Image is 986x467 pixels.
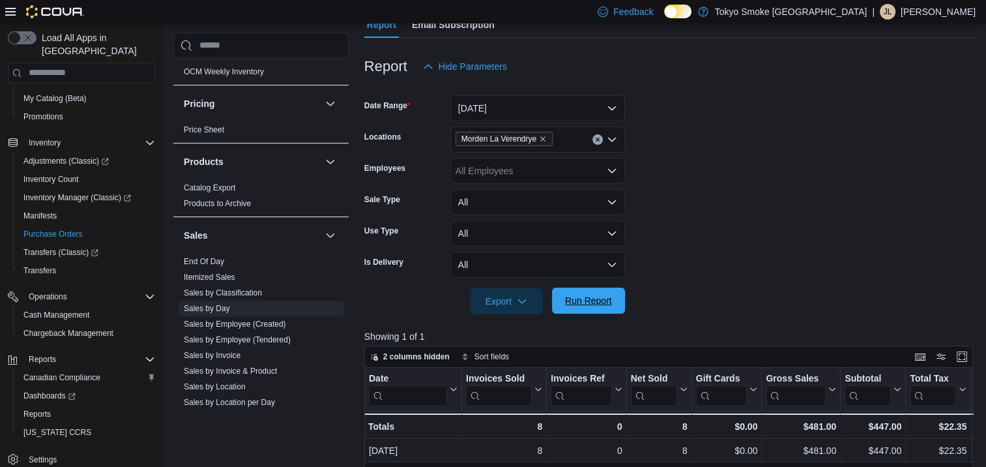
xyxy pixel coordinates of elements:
[184,125,224,134] a: Price Sheet
[29,292,67,302] span: Operations
[3,288,160,306] button: Operations
[18,208,155,224] span: Manifests
[630,372,676,406] div: Net Sold
[607,166,617,176] button: Open list of options
[13,188,160,207] a: Inventory Manager (Classic)
[664,5,691,18] input: Dark Mode
[696,443,758,459] div: $0.00
[23,211,57,221] span: Manifests
[383,352,450,362] span: 2 columns hidden
[418,53,512,80] button: Hide Parameters
[664,18,665,19] span: Dark Mode
[369,372,447,385] div: Date
[23,156,109,166] span: Adjustments (Classic)
[364,163,405,173] label: Employees
[18,109,155,125] span: Promotions
[23,372,100,383] span: Canadian Compliance
[29,354,56,365] span: Reports
[18,370,106,385] a: Canadian Compliance
[184,335,291,345] span: Sales by Employee (Tendered)
[173,64,349,85] div: OCM
[551,372,611,385] div: Invoices Ref
[552,288,625,314] button: Run Report
[184,183,235,193] span: Catalog Export
[184,229,208,242] h3: Sales
[478,288,535,314] span: Export
[13,387,160,405] a: Dashboards
[23,391,76,401] span: Dashboards
[551,372,611,406] div: Invoices Ref
[18,91,92,106] a: My Catalog (Beta)
[18,406,155,422] span: Reports
[29,455,57,465] span: Settings
[845,419,901,434] div: $447.00
[13,405,160,423] button: Reports
[364,330,979,343] p: Showing 1 of 1
[13,324,160,342] button: Chargeback Management
[184,288,262,298] span: Sales by Classification
[173,122,349,143] div: Pricing
[466,372,542,406] button: Invoices Sold
[184,382,246,391] a: Sales by Location
[184,303,230,314] span: Sales by Day
[18,226,88,242] a: Purchase Orders
[845,372,891,406] div: Subtotal
[23,289,155,305] span: Operations
[23,112,63,122] span: Promotions
[369,443,457,459] div: [DATE]
[912,349,928,365] button: Keyboard shortcuts
[766,443,836,459] div: $481.00
[695,419,757,434] div: $0.00
[18,307,155,323] span: Cash Management
[845,372,891,385] div: Subtotal
[23,352,155,367] span: Reports
[184,319,286,329] span: Sales by Employee (Created)
[3,134,160,152] button: Inventory
[184,229,320,242] button: Sales
[364,59,407,74] h3: Report
[715,4,867,20] p: Tokyo Smoke [GEOGRAPHIC_DATA]
[450,220,625,247] button: All
[910,372,966,406] button: Total Tax
[23,247,98,258] span: Transfers (Classic)
[184,366,277,376] span: Sales by Invoice & Product
[439,60,507,73] span: Hide Parameters
[695,372,747,406] div: Gift Card Sales
[23,265,56,276] span: Transfers
[933,349,949,365] button: Display options
[184,155,320,168] button: Products
[184,367,277,376] a: Sales by Invoice & Product
[23,135,155,151] span: Inventory
[551,419,622,434] div: 0
[18,153,114,169] a: Adjustments (Classic)
[184,397,275,408] span: Sales by Location per Day
[369,372,447,406] div: Date
[18,190,155,205] span: Inventory Manager (Classic)
[13,306,160,324] button: Cash Management
[630,372,687,406] button: Net Sold
[364,132,401,142] label: Locations
[450,95,625,121] button: [DATE]
[695,372,757,406] button: Gift Cards
[630,419,687,434] div: 8
[766,372,826,385] div: Gross Sales
[13,207,160,225] button: Manifests
[184,155,224,168] h3: Products
[184,272,235,282] span: Itemized Sales
[456,349,514,365] button: Sort fields
[13,89,160,108] button: My Catalog (Beta)
[910,372,956,385] div: Total Tax
[18,153,155,169] span: Adjustments (Classic)
[184,199,251,208] a: Products to Archive
[184,398,275,407] a: Sales by Location per Day
[23,451,155,467] span: Settings
[13,152,160,170] a: Adjustments (Classic)
[26,5,84,18] img: Cova
[18,109,68,125] a: Promotions
[18,91,155,106] span: My Catalog (Beta)
[551,372,622,406] button: Invoices Ref
[364,100,411,111] label: Date Range
[592,134,603,145] button: Clear input
[23,289,72,305] button: Operations
[364,226,398,236] label: Use Type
